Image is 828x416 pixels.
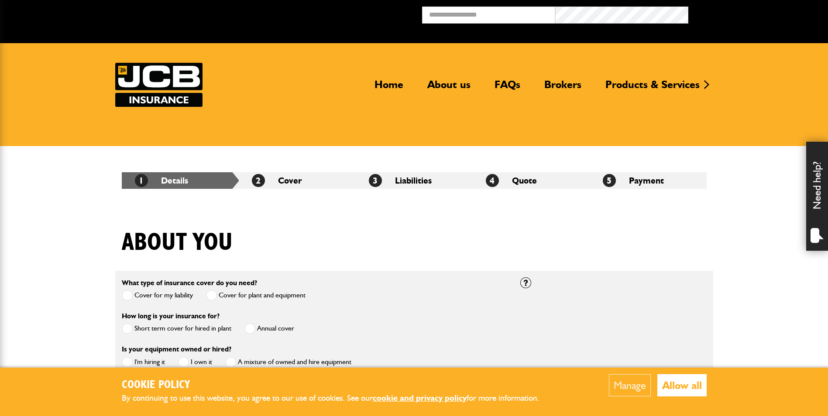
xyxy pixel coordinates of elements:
li: Details [122,172,239,189]
span: 3 [369,174,382,187]
label: Annual cover [244,323,294,334]
a: cookie and privacy policy [373,393,467,403]
button: Manage [609,374,651,396]
label: Cover for plant and equipment [206,290,306,301]
button: Broker Login [688,7,821,20]
label: Short term cover for hired in plant [122,323,231,334]
label: How long is your insurance for? [122,313,220,320]
label: Cover for my liability [122,290,193,301]
a: Home [368,78,410,98]
li: Liabilities [356,172,473,189]
a: FAQs [488,78,527,98]
label: Is your equipment owned or hired? [122,346,231,353]
img: JCB Insurance Services logo [115,63,203,107]
div: Need help? [806,142,828,251]
span: 2 [252,174,265,187]
span: 4 [486,174,499,187]
label: What type of insurance cover do you need? [122,280,257,286]
label: A mixture of owned and hire equipment [225,357,351,368]
p: By continuing to use this website, you agree to our use of cookies. See our for more information. [122,392,554,405]
a: JCB Insurance Services [115,63,203,107]
label: I own it [178,357,212,368]
li: Quote [473,172,590,189]
a: About us [421,78,477,98]
h1: About you [122,228,233,257]
li: Cover [239,172,356,189]
button: Allow all [657,374,707,396]
label: I'm hiring it [122,357,165,368]
li: Payment [590,172,707,189]
h2: Cookie Policy [122,378,554,392]
span: 1 [135,174,148,187]
a: Brokers [538,78,588,98]
a: Products & Services [599,78,706,98]
span: 5 [603,174,616,187]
